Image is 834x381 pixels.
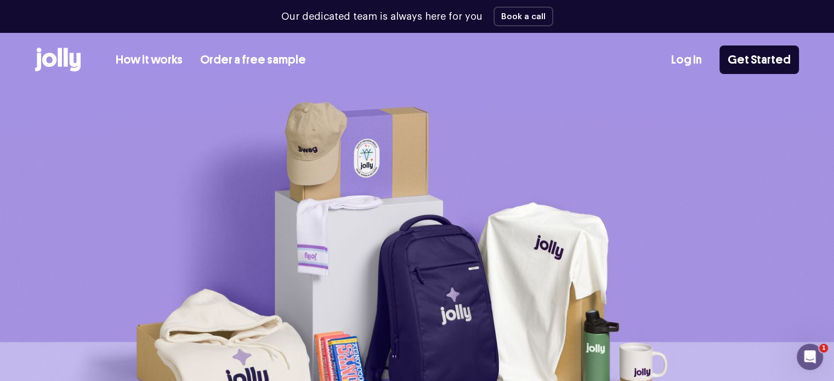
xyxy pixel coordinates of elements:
p: Our dedicated team is always here for you [281,9,483,24]
a: How it works [116,51,183,69]
button: Book a call [493,7,553,26]
a: Get Started [719,46,799,74]
a: Order a free sample [200,51,306,69]
span: 1 [819,344,828,352]
a: Log In [671,51,702,69]
iframe: Intercom live chat [797,344,823,370]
